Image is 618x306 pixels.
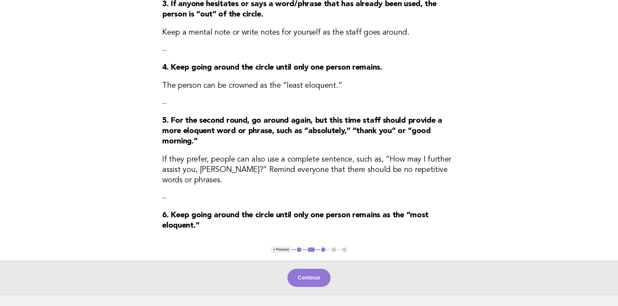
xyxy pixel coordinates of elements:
[296,246,302,253] button: 1
[162,46,456,55] p: --
[307,246,316,253] button: 2
[271,246,292,253] button: < Previous
[162,117,442,145] strong: 5. For the second round, go around again, but this time staff should provide a more eloquent word...
[162,81,456,91] h3: The person can be crowned as the “least eloquent.”
[287,269,331,287] button: Continue
[162,211,429,230] strong: 6. Keep going around the circle until only one person remains as the “most eloquent.”
[162,193,456,202] p: --
[320,246,327,253] button: 3
[162,0,436,18] strong: 3. If anyone hesitates or says a word/phrase that has already been used, the person is “out” of t...
[162,28,456,38] h3: Keep a mental note or write notes for yourself as the staff goes around.
[162,99,456,108] p: --
[162,64,382,72] strong: 4. Keep going around the circle until only one person remains.
[162,154,456,186] h3: If they prefer, people can also use a complete sentence, such as, “How may I further assist you, ...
